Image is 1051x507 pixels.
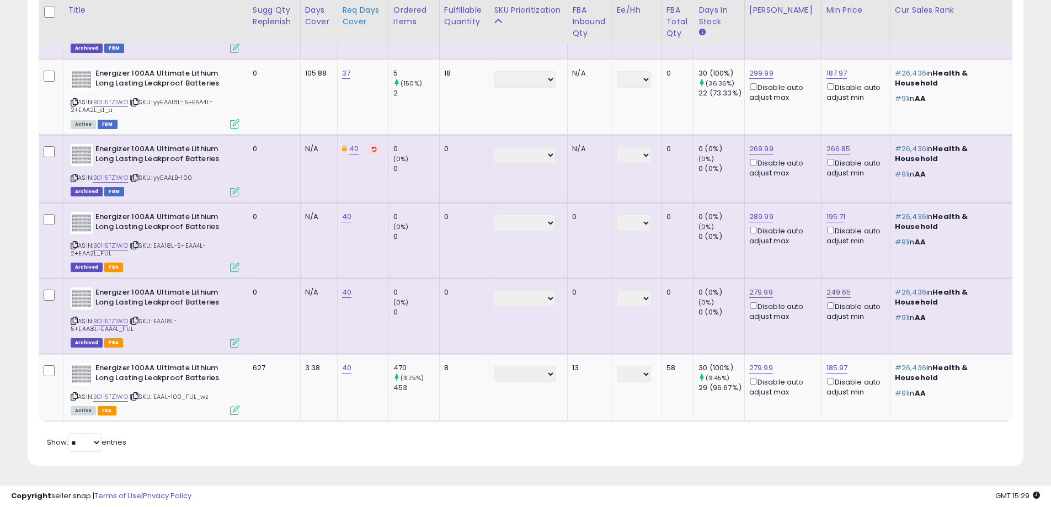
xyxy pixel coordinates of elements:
[749,143,773,154] a: 269.99
[393,144,439,154] div: 0
[749,376,813,397] div: Disable auto adjust max
[47,437,126,447] span: Show: entries
[698,4,740,28] div: Days In Stock
[749,81,813,103] div: Disable auto adjust max
[393,164,439,174] div: 0
[393,232,439,242] div: 0
[826,4,885,16] div: Min Price
[666,212,686,222] div: 0
[895,94,1004,104] p: in
[895,211,968,232] span: Health & Household
[698,154,714,163] small: (0%)
[393,383,439,393] div: 453
[749,300,813,322] div: Disable auto adjust max
[666,68,686,78] div: 0
[71,287,93,309] img: 61aIsr1mqzL._SL40_.jpg
[895,144,1004,164] p: in
[698,28,705,38] small: Days In Stock.
[706,79,734,88] small: (36.36%)
[71,120,96,129] span: All listings currently available for purchase on Amazon
[895,287,1004,307] p: in
[305,363,329,373] div: 3.38
[393,307,439,317] div: 0
[698,363,744,373] div: 30 (100%)
[93,392,128,402] a: B01I5TZ1WO
[698,144,744,154] div: 0 (0%)
[130,173,192,182] span: | SKU: yyEAALB-100
[71,212,93,234] img: 61aIsr1mqzL._SL40_.jpg
[572,144,603,154] div: N/A
[749,287,773,298] a: 279.99
[895,287,926,297] span: #26,436
[349,143,359,154] a: 40
[895,68,1004,88] p: in
[895,211,926,222] span: #26,436
[826,300,882,322] div: Disable auto adjust min
[342,362,351,373] a: 40
[305,212,329,222] div: N/A
[71,68,93,90] img: 61aIsr1mqzL._SL40_.jpg
[71,144,239,195] div: ASIN:
[826,68,847,79] a: 187.97
[666,287,686,297] div: 0
[895,313,1004,323] p: in
[71,187,103,196] span: Listings that have been deleted from Seller Central
[915,169,926,179] span: AA
[71,363,239,414] div: ASIN:
[915,237,926,247] span: AA
[895,362,926,373] span: #26,436
[342,287,351,298] a: 40
[342,68,350,79] a: 37
[826,81,882,103] div: Disable auto adjust min
[666,4,690,39] div: FBA Total Qty
[895,169,1004,179] p: in
[826,157,882,178] div: Disable auto adjust min
[393,287,439,297] div: 0
[572,287,603,297] div: 0
[253,144,292,154] div: 0
[826,287,851,298] a: 249.65
[826,143,851,154] a: 266.85
[698,307,744,317] div: 0 (0%)
[444,212,481,222] div: 0
[71,406,96,415] span: All listings currently available for purchase on Amazon
[71,287,239,346] div: ASIN:
[342,4,384,28] div: Req Days Cover
[895,143,926,154] span: #26,436
[93,317,128,326] a: B01I5TZ1WO
[305,4,333,28] div: Days Cover
[826,225,882,246] div: Disable auto adjust min
[749,157,813,178] div: Disable auto adjust max
[393,4,435,28] div: Ordered Items
[895,363,1004,383] p: in
[698,222,714,231] small: (0%)
[393,68,439,78] div: 5
[305,287,329,297] div: N/A
[393,212,439,222] div: 0
[71,338,103,348] span: Listings that have been deleted from Seller Central
[444,363,481,373] div: 8
[253,212,292,222] div: 0
[95,287,230,311] b: Energizer 100AA Ultimate Lithium Long Lasting Leakproof Batteries
[444,144,481,154] div: 0
[895,237,908,247] span: #91
[93,241,128,250] a: B01I5TZ1WO
[253,68,292,78] div: 0
[104,263,123,272] span: FBA
[749,4,817,16] div: [PERSON_NAME]
[895,68,926,78] span: #26,436
[617,4,657,16] div: Ee/hh
[698,298,714,307] small: (0%)
[95,144,230,167] b: Energizer 100AA Ultimate Lithium Long Lasting Leakproof Batteries
[71,144,93,166] img: 61aIsr1mqzL._SL40_.jpg
[666,363,686,373] div: 58
[71,212,239,271] div: ASIN:
[104,338,123,348] span: FBA
[895,312,908,323] span: #91
[749,362,773,373] a: 279.99
[494,4,563,16] div: SKU Prioritization
[826,211,846,222] a: 195.71
[572,4,607,39] div: FBA inbound Qty
[143,490,191,501] a: Privacy Policy
[68,4,243,16] div: Title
